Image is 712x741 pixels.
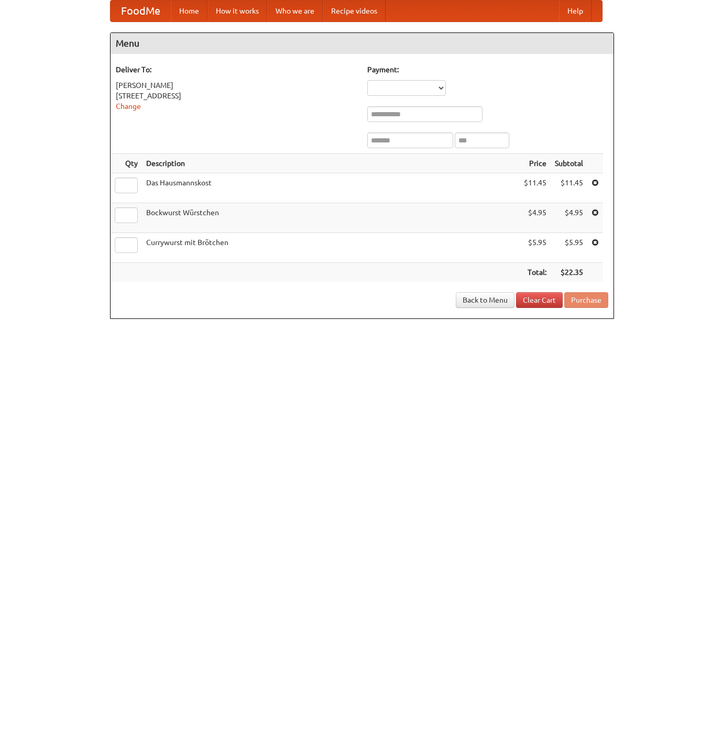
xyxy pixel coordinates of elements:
[551,233,587,263] td: $5.95
[142,154,520,173] th: Description
[111,154,142,173] th: Qty
[142,233,520,263] td: Currywurst mit Brötchen
[111,33,614,54] h4: Menu
[142,203,520,233] td: Bockwurst Würstchen
[520,173,551,203] td: $11.45
[142,173,520,203] td: Das Hausmannskost
[207,1,267,21] a: How it works
[111,1,171,21] a: FoodMe
[564,292,608,308] button: Purchase
[516,292,563,308] a: Clear Cart
[551,154,587,173] th: Subtotal
[520,263,551,282] th: Total:
[267,1,323,21] a: Who we are
[551,203,587,233] td: $4.95
[367,64,608,75] h5: Payment:
[116,64,357,75] h5: Deliver To:
[551,173,587,203] td: $11.45
[116,80,357,91] div: [PERSON_NAME]
[559,1,591,21] a: Help
[171,1,207,21] a: Home
[323,1,386,21] a: Recipe videos
[116,102,141,110] a: Change
[551,263,587,282] th: $22.35
[116,91,357,101] div: [STREET_ADDRESS]
[456,292,514,308] a: Back to Menu
[520,233,551,263] td: $5.95
[520,154,551,173] th: Price
[520,203,551,233] td: $4.95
